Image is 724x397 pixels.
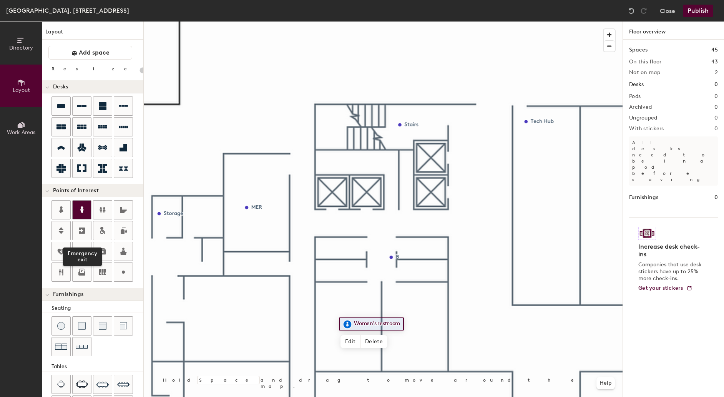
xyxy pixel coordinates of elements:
h2: 2 [715,70,718,76]
button: Emergency exit [72,221,91,240]
h1: Floor overview [623,22,724,40]
h2: 43 [711,59,718,65]
button: Couch (x3) [72,337,91,356]
button: Add space [48,46,132,60]
button: Stool [51,316,71,336]
h2: On this floor [629,59,662,65]
button: Close [660,5,675,17]
img: Redo [640,7,648,15]
span: Delete [360,335,387,348]
div: Seating [51,304,143,312]
span: Directory [9,45,33,51]
div: [GEOGRAPHIC_DATA], [STREET_ADDRESS] [6,6,129,15]
span: Add space [79,49,110,56]
span: Furnishings [53,291,83,297]
h2: 0 [714,104,718,110]
h1: Spaces [629,46,648,54]
h2: 0 [714,126,718,132]
h2: With stickers [629,126,664,132]
span: Edit [340,335,360,348]
button: Publish [683,5,713,17]
h1: Furnishings [629,193,658,202]
p: All desks need to be in a pod before saving [629,136,718,186]
span: Layout [13,87,30,93]
p: Companies that use desk stickers have up to 25% more check-ins. [638,261,704,282]
button: Help [596,377,615,389]
h2: 0 [714,93,718,100]
h2: 0 [714,115,718,121]
button: Ten seat table [114,375,133,394]
button: Couch (x2) [51,337,71,356]
img: Six seat table [76,380,88,388]
img: Eight seat table [96,378,109,390]
h1: Desks [629,80,644,89]
img: Cushion [78,322,86,330]
button: Cushion [72,316,91,336]
img: Four seat table [57,380,65,388]
h2: Pods [629,93,641,100]
img: Sticker logo [638,227,656,240]
span: Work Areas [7,129,35,136]
span: Points of Interest [53,188,99,194]
img: Couch (x2) [55,341,67,353]
a: Get your stickers [638,285,692,292]
button: Four seat table [51,375,71,394]
button: Couch (corner) [114,316,133,336]
button: Eight seat table [93,375,112,394]
img: Stool [57,322,65,330]
img: Couch (x3) [76,341,88,353]
img: Couch (corner) [120,322,127,330]
h4: Increase desk check-ins [638,243,704,258]
div: Tables [51,362,143,371]
img: Undo [628,7,635,15]
div: Resize [51,66,136,72]
button: Couch (middle) [93,316,112,336]
h2: Ungrouped [629,115,658,121]
h1: Layout [42,28,143,40]
h1: 0 [714,80,718,89]
span: Desks [53,84,68,90]
h1: 45 [711,46,718,54]
button: Six seat table [72,375,91,394]
h2: Archived [629,104,652,110]
img: Ten seat table [117,378,130,390]
img: Couch (middle) [99,322,106,330]
span: Get your stickers [638,285,683,291]
h2: Not on map [629,70,660,76]
h1: 0 [714,193,718,202]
